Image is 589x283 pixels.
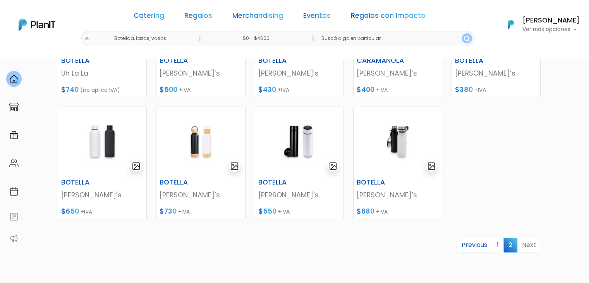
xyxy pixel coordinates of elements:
img: thumb_2000___2000-Photoroom__42_.jpg [255,107,343,175]
p: [PERSON_NAME]’s [160,68,242,78]
img: gallery-light [329,162,338,171]
span: $650 [61,207,79,216]
span: +IVA [278,208,290,216]
h6: [PERSON_NAME] [522,17,580,24]
p: [PERSON_NAME]’s [61,190,143,200]
span: +IVA [278,86,289,94]
img: search_button-432b6d5273f82d61273b3651a40e1bd1b912527efae98b1b7a1b2c0702e16a8d.svg [464,36,470,41]
h6: BOTELLA [254,57,315,65]
a: Catering [134,12,164,22]
img: gallery-light [132,162,141,171]
span: +IVA [179,86,191,94]
span: $400 [357,85,374,94]
a: gallery-light BOTELLA [PERSON_NAME]’s $550 +IVA [255,107,344,219]
a: Regalos con Impacto [351,12,426,22]
a: 1 [492,238,504,252]
a: Eventos [303,12,331,22]
p: [PERSON_NAME]’s [258,68,340,78]
h6: BOTELLA [155,178,216,186]
p: Uh La La [61,68,143,78]
span: (no aplica IVA) [80,86,120,94]
img: gallery-light [230,162,239,171]
span: +IVA [474,86,486,94]
p: [PERSON_NAME]’s [455,68,537,78]
span: +IVA [376,208,388,216]
p: [PERSON_NAME]’s [160,190,242,200]
input: Buscá algo en particular.. [315,31,473,46]
span: $680 [357,207,374,216]
h6: BOTELLA [352,178,413,186]
span: +IVA [376,86,388,94]
p: [PERSON_NAME]’s [357,68,439,78]
img: thumb_2000___2000-Photoroom__40_.jpg [58,107,146,175]
div: ¿Necesitás ayuda? [40,7,112,22]
span: $730 [160,207,177,216]
p: [PERSON_NAME]’s [258,190,340,200]
h6: CARAMAÑOLA [352,57,413,65]
span: $550 [258,207,276,216]
h6: BOTELLA [254,178,315,186]
h6: BOTELLA [450,57,512,65]
img: calendar-87d922413cdce8b2cf7b7f5f62616a5cf9e4887200fb71536465627b3292af00.svg [9,187,19,196]
span: $380 [455,85,473,94]
img: thumb_2000___2000-Photoroom__41_.jpg [156,107,245,175]
img: partners-52edf745621dab592f3b2c58e3bca9d71375a7ef29c3b500c9f145b62cc070d4.svg [9,234,19,243]
a: Previous [457,238,492,252]
p: | [199,34,201,43]
span: +IVA [178,208,190,216]
h6: BOTELLA [155,57,216,65]
img: thumb_2000___2000-Photoroom__43_.jpg [354,107,442,175]
p: Ver más opciones [522,27,580,32]
img: campaigns-02234683943229c281be62815700db0a1741e53638e28bf9629b52c665b00959.svg [9,131,19,140]
a: Merchandising [232,12,283,22]
img: marketplace-4ceaa7011d94191e9ded77b95e3339b90024bf715f7c57f8cf31f2d8c509eaba.svg [9,102,19,112]
a: Regalos [184,12,212,22]
a: gallery-light BOTELLA [PERSON_NAME]’s $730 +IVA [156,107,245,219]
a: gallery-light BOTELLA [PERSON_NAME]’s $680 +IVA [353,107,442,219]
span: +IVA [81,208,92,216]
h6: BOTELLA [57,57,118,65]
img: home-e721727adea9d79c4d83392d1f703f7f8bce08238fde08b1acbfd93340b81755.svg [9,74,19,84]
img: gallery-light [427,162,436,171]
span: $740 [61,85,79,94]
img: PlanIt Logo [502,16,519,33]
h6: BOTELLA [57,178,118,186]
p: | [312,34,314,43]
span: $430 [258,85,276,94]
span: $500 [160,85,177,94]
a: gallery-light BOTELLA [PERSON_NAME]’s $650 +IVA [58,107,147,219]
p: [PERSON_NAME]’s [357,190,439,200]
img: PlanIt Logo [19,19,55,31]
img: feedback-78b5a0c8f98aac82b08bfc38622c3050aee476f2c9584af64705fc4e61158814.svg [9,212,19,221]
img: close-6986928ebcb1d6c9903e3b54e860dbc4d054630f23adef3a32610726dff6a82b.svg [84,36,89,41]
button: PlanIt Logo [PERSON_NAME] Ver más opciones [498,14,580,35]
img: people-662611757002400ad9ed0e3c099ab2801c6687ba6c219adb57efc949bc21e19d.svg [9,159,19,168]
span: 2 [503,238,517,252]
